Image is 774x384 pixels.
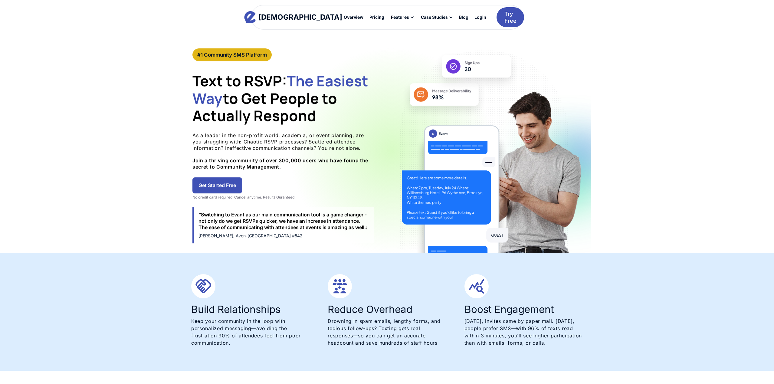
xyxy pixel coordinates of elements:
[191,304,310,314] h3: Build Relationships
[258,14,342,21] div: [DEMOGRAPHIC_DATA]
[191,317,310,346] p: Keep your community in the loop with personalized messaging—avoiding the frustration 90% of atten...
[192,71,368,108] span: The Easiest Way
[192,157,368,170] strong: Join a thriving community of over 300,000 users who have found the secret to Community Management.
[192,48,272,61] a: #1 Community SMS Platform
[250,11,337,23] a: home
[328,317,446,346] p: Drowning in spam emails, lengthy forms, and tedious follow-ups? Texting gets real responses—so yo...
[192,72,374,124] h1: Text to RSVP: to Get People to Actually Respond
[391,15,409,19] div: Features
[192,132,374,170] p: As a leader in the non-profit world, academia, or event planning, are you struggling with: Chaoti...
[197,51,267,58] div: #1 Community SMS Platform
[456,12,471,22] a: Blog
[341,12,366,22] a: Overview
[504,10,517,25] div: Try Free
[198,233,369,238] div: [PERSON_NAME], Avon-[GEOGRAPHIC_DATA] #542
[192,195,374,200] div: No credit card required. Cancel anytime. Results Guranteed
[464,317,583,346] p: [DATE], invites came by paper mail. [DATE], people prefer SMS—with 96% of texts read within 3 min...
[344,15,363,19] div: Overview
[366,12,387,22] a: Pricing
[369,15,384,19] div: Pricing
[198,212,369,230] div: “Switching to Evant as our main communication tool is a game changer - not only do we get RSVPs q...
[417,12,456,22] div: Case Studies
[387,12,417,22] div: Features
[474,15,486,19] div: Login
[497,7,524,28] a: Try Free
[459,15,468,19] div: Blog
[471,12,489,22] a: Login
[421,15,448,19] div: Case Studies
[192,177,242,193] a: Get Started Free
[328,304,446,314] h3: Reduce Overhead
[464,304,583,314] h3: Boost Engagement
